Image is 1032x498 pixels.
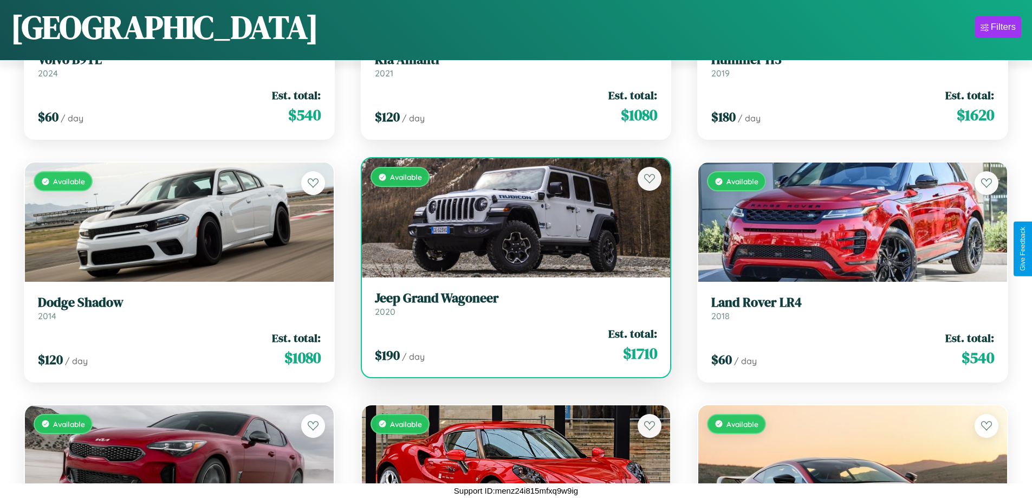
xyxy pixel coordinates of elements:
span: $ 1710 [623,342,657,364]
a: Kia Amanti2021 [375,52,658,79]
span: $ 1080 [621,104,657,126]
span: $ 540 [962,347,994,368]
span: / day [61,113,83,124]
span: Available [53,419,85,429]
p: Support ID: menz24i815mfxq9w9ig [454,483,578,498]
span: / day [402,351,425,362]
span: 2018 [711,311,730,321]
span: Est. total: [945,330,994,346]
span: 2014 [38,311,56,321]
span: Est. total: [272,330,321,346]
span: 2024 [38,68,58,79]
a: Land Rover LR42018 [711,295,994,321]
span: / day [65,355,88,366]
span: Est. total: [608,87,657,103]
span: / day [734,355,757,366]
span: 2019 [711,68,730,79]
span: $ 120 [375,108,400,126]
a: Volvo B9TL2024 [38,52,321,79]
span: $ 1620 [957,104,994,126]
span: Available [726,177,758,186]
span: 2020 [375,306,395,317]
span: Available [726,419,758,429]
h3: Volvo B9TL [38,52,321,68]
div: Give Feedback [1019,227,1027,271]
span: $ 120 [38,351,63,368]
span: Est. total: [272,87,321,103]
span: $ 180 [711,108,736,126]
span: $ 60 [711,351,732,368]
h1: [GEOGRAPHIC_DATA] [11,5,319,49]
span: Available [53,177,85,186]
span: / day [738,113,761,124]
span: Available [390,419,422,429]
a: Hummer H32019 [711,52,994,79]
span: 2021 [375,68,393,79]
span: Est. total: [945,87,994,103]
a: Jeep Grand Wagoneer2020 [375,290,658,317]
span: $ 190 [375,346,400,364]
span: Available [390,172,422,182]
h3: Kia Amanti [375,52,658,68]
button: Filters [975,16,1021,38]
span: / day [402,113,425,124]
h3: Dodge Shadow [38,295,321,311]
h3: Jeep Grand Wagoneer [375,290,658,306]
span: $ 540 [288,104,321,126]
a: Dodge Shadow2014 [38,295,321,321]
h3: Hummer H3 [711,52,994,68]
div: Filters [991,22,1016,33]
span: $ 60 [38,108,59,126]
h3: Land Rover LR4 [711,295,994,311]
span: $ 1080 [284,347,321,368]
span: Est. total: [608,326,657,341]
